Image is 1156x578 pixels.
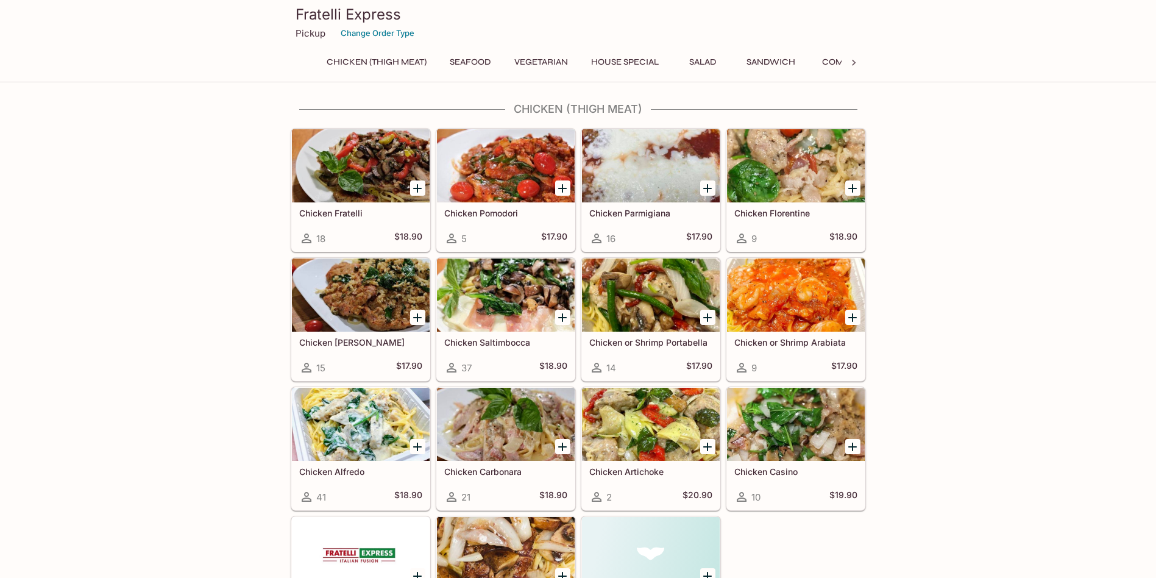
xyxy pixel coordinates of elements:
h5: Chicken or Shrimp Portabella [589,337,712,348]
div: Chicken Artichoke [582,388,720,461]
button: Sandwich [740,54,802,71]
a: Chicken Pomodori5$17.90 [436,129,575,252]
span: 10 [751,491,761,503]
div: Chicken Alfredo [292,388,430,461]
button: Add Chicken Parmigiana [700,180,715,196]
button: Add Chicken Pomodori [555,180,570,196]
a: Chicken Parmigiana16$17.90 [581,129,720,252]
button: Add Chicken or Shrimp Arabiata [845,310,860,325]
h5: $17.90 [396,360,422,375]
button: Change Order Type [335,24,420,43]
div: Chicken Fratelli [292,129,430,202]
button: Add Chicken Florentine [845,180,860,196]
h5: $19.90 [829,490,857,504]
a: Chicken Saltimbocca37$18.90 [436,258,575,381]
span: 9 [751,362,757,374]
a: Chicken [PERSON_NAME]15$17.90 [291,258,430,381]
h5: Chicken Florentine [734,208,857,218]
button: Combo [812,54,867,71]
a: Chicken Carbonara21$18.90 [436,387,575,510]
h5: Chicken Artichoke [589,466,712,477]
h5: $20.90 [683,490,712,504]
div: Chicken Pomodori [437,129,575,202]
button: Add Chicken Carbonara [555,439,570,454]
h5: Chicken Parmigiana [589,208,712,218]
h5: Chicken Alfredo [299,466,422,477]
button: Add Chicken Alfredo [410,439,425,454]
h5: $18.90 [829,231,857,246]
h5: $18.90 [539,490,567,504]
div: Chicken Parmigiana [582,129,720,202]
a: Chicken Artichoke2$20.90 [581,387,720,510]
button: Add Chicken Casino [845,439,860,454]
a: Chicken Casino10$19.90 [726,387,865,510]
div: Chicken Saltimbocca [437,259,575,332]
h5: $17.90 [686,360,712,375]
h4: Chicken (Thigh Meat) [291,102,866,116]
a: Chicken Florentine9$18.90 [726,129,865,252]
h5: Chicken Carbonara [444,466,567,477]
h5: Chicken Casino [734,466,857,477]
p: Pickup [296,27,325,39]
span: 14 [606,362,616,374]
h5: Chicken [PERSON_NAME] [299,337,422,348]
a: Chicken Alfredo41$18.90 [291,387,430,510]
h5: Chicken Saltimbocca [444,337,567,348]
h5: $18.90 [539,360,567,375]
h5: $18.90 [394,231,422,246]
div: Chicken Casino [727,388,865,461]
button: Vegetarian [508,54,575,71]
h5: $17.90 [831,360,857,375]
button: Salad [675,54,730,71]
h5: Chicken or Shrimp Arabiata [734,337,857,348]
span: 15 [316,362,325,374]
span: 18 [316,233,325,244]
h3: Fratelli Express [296,5,861,24]
h5: Chicken Fratelli [299,208,422,218]
h5: Chicken Pomodori [444,208,567,218]
span: 21 [461,491,470,503]
div: Chicken or Shrimp Arabiata [727,259,865,332]
a: Chicken or Shrimp Portabella14$17.90 [581,258,720,381]
div: Chicken Carbonara [437,388,575,461]
span: 5 [461,233,467,244]
button: Add Chicken Basilio [410,310,425,325]
span: 16 [606,233,615,244]
h5: $18.90 [394,490,422,504]
button: Add Chicken Saltimbocca [555,310,570,325]
button: House Special [584,54,665,71]
button: Chicken (Thigh Meat) [320,54,433,71]
div: Chicken Florentine [727,129,865,202]
a: Chicken or Shrimp Arabiata9$17.90 [726,258,865,381]
button: Add Chicken Fratelli [410,180,425,196]
span: 37 [461,362,472,374]
button: Add Chicken Artichoke [700,439,715,454]
span: 2 [606,491,612,503]
span: 9 [751,233,757,244]
h5: $17.90 [686,231,712,246]
button: Add Chicken or Shrimp Portabella [700,310,715,325]
button: Seafood [443,54,498,71]
div: Chicken or Shrimp Portabella [582,259,720,332]
span: 41 [316,491,326,503]
div: Chicken Basilio [292,259,430,332]
h5: $17.90 [541,231,567,246]
a: Chicken Fratelli18$18.90 [291,129,430,252]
